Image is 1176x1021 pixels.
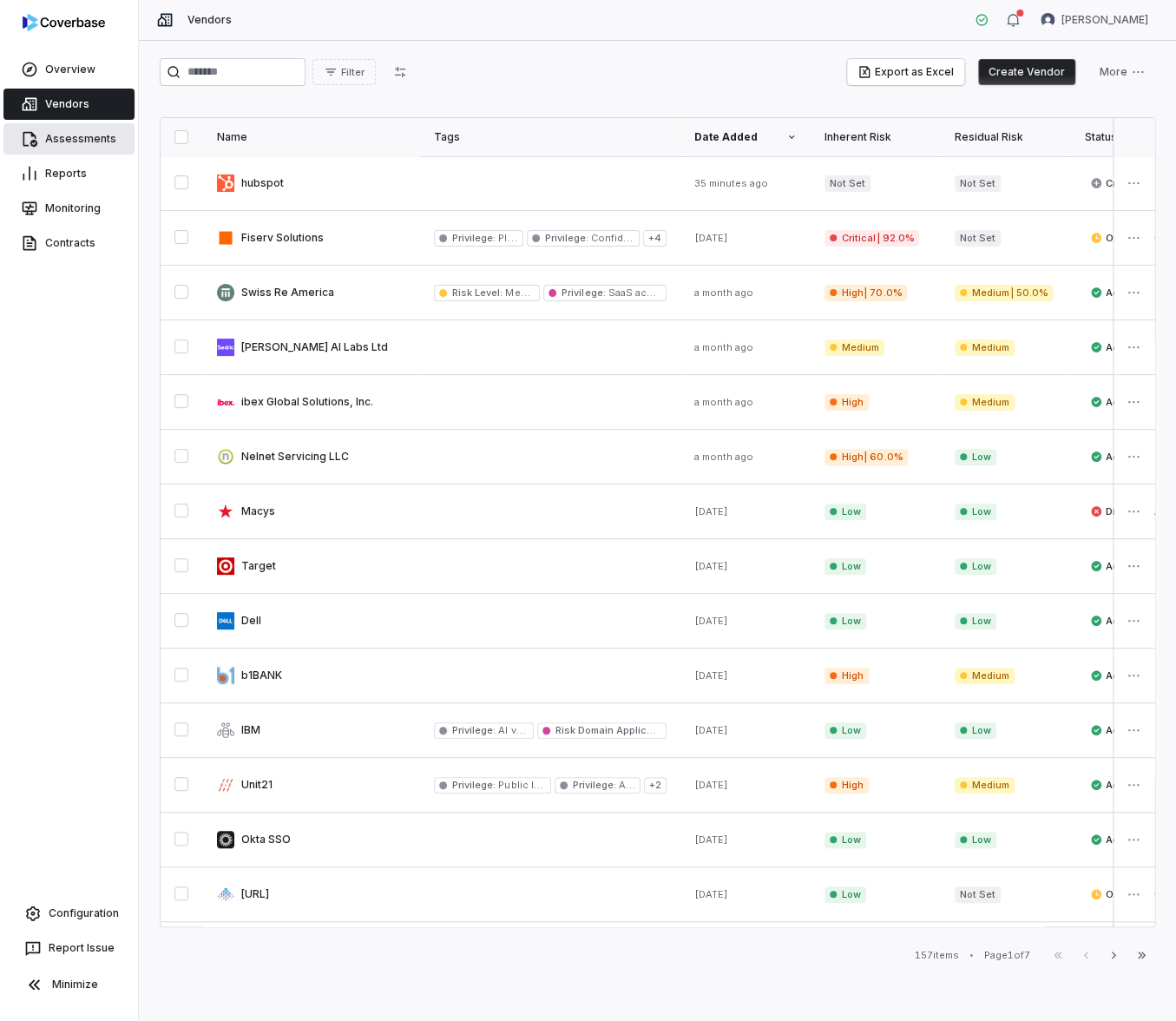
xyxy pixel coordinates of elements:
[694,177,768,189] span: 35 minutes ago
[955,394,1015,411] span: Medium
[1090,669,1136,682] span: Active
[7,932,131,964] button: Report Issue
[694,724,728,736] span: [DATE]
[825,449,908,465] span: High | 60.0%
[955,777,1015,794] span: Medium
[496,232,573,244] span: PII Data Access
[955,449,996,465] span: Low
[955,832,996,848] span: Low
[187,13,232,27] span: Vendors
[7,898,131,929] a: Configuration
[694,833,728,846] span: [DATE]
[562,287,605,299] span: Privilege :
[825,668,869,684] span: High
[3,193,135,224] a: Monitoring
[341,66,365,79] span: Filter
[1061,13,1148,27] span: [PERSON_NAME]
[694,451,753,463] span: a month ago
[1090,614,1136,628] span: Active
[955,558,996,575] span: Low
[694,888,728,900] span: [DATE]
[643,230,667,247] span: + 4
[1090,504,1170,518] span: Discontinued
[1041,13,1054,27] img: David Gold avatar
[825,613,866,629] span: Low
[825,886,866,903] span: Low
[1090,887,1162,901] span: Onboarding
[23,14,105,31] img: logo-D7KZi-bG.svg
[825,130,927,144] div: Inherent Risk
[545,232,588,244] span: Privilege :
[694,779,728,791] span: [DATE]
[1090,395,1136,409] span: Active
[694,287,753,299] span: a month ago
[503,287,542,299] span: Medium
[825,175,871,192] span: Not Set
[3,123,135,155] a: Assessments
[955,668,1015,684] span: Medium
[3,227,135,259] a: Contracts
[452,287,503,299] span: Risk Level :
[825,558,866,575] span: Low
[915,949,959,962] div: 157 items
[1090,450,1136,464] span: Active
[955,722,996,739] span: Low
[825,230,919,247] span: Critical | 92.0%
[3,54,135,85] a: Overview
[825,722,866,739] span: Low
[1090,340,1136,354] span: Active
[694,560,728,572] span: [DATE]
[825,339,884,356] span: Medium
[1090,176,1144,190] span: Created
[825,777,869,794] span: High
[694,615,728,627] span: [DATE]
[1030,7,1159,33] button: David Gold avatar[PERSON_NAME]
[312,59,376,85] button: Filter
[694,130,797,144] div: Date Added
[1090,723,1136,737] span: Active
[955,230,1001,247] span: Not Set
[694,505,728,517] span: [DATE]
[3,158,135,189] a: Reports
[1090,559,1136,573] span: Active
[496,779,586,791] span: Public Information
[452,232,496,244] span: Privilege :
[955,339,1015,356] span: Medium
[694,396,753,408] span: a month ago
[694,669,728,682] span: [DATE]
[969,949,974,961] div: •
[825,394,869,411] span: High
[955,504,996,520] span: Low
[605,287,670,299] span: SaaS access
[694,341,753,353] span: a month ago
[847,59,964,85] button: Export as Excel
[955,175,1001,192] span: Not Set
[1090,833,1136,846] span: Active
[1089,59,1155,85] button: More
[496,724,544,736] span: AI vendor
[694,232,728,244] span: [DATE]
[978,59,1075,85] button: Create Vendor
[955,886,1001,903] span: Not Set
[1090,286,1136,300] span: Active
[434,130,667,144] div: Tags
[955,613,996,629] span: Low
[573,779,616,791] span: Privilege :
[217,130,406,144] div: Name
[644,777,667,794] span: + 2
[955,285,1053,301] span: Medium | 50.0%
[452,779,496,791] span: Privilege :
[1090,231,1162,245] span: Onboarding
[984,949,1030,962] div: Page 1 of 7
[588,232,712,244] span: Confidential Internal Data
[616,779,665,791] span: AI vendor
[955,130,1057,144] div: Residual Risk
[825,504,866,520] span: Low
[825,832,866,848] span: Low
[7,967,131,1002] button: Minimize
[825,285,907,301] span: High | 70.0%
[452,724,496,736] span: Privilege :
[555,724,671,736] span: Risk Domain Applicable :
[1090,778,1136,792] span: Active
[3,89,135,120] a: Vendors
